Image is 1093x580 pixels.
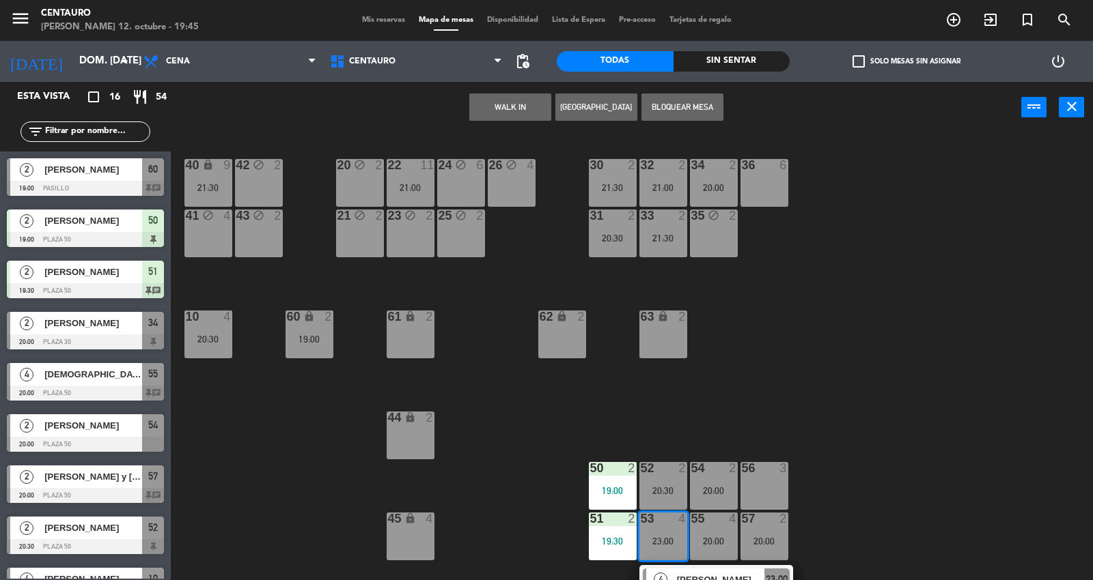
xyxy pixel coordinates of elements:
[388,159,389,171] div: 22
[387,183,434,192] div: 21:00
[657,310,669,322] i: lock
[148,366,158,382] span: 55
[426,411,434,424] div: 2
[514,53,531,70] span: pending_actions
[628,512,636,525] div: 2
[148,161,158,177] span: 60
[388,411,389,424] div: 44
[148,315,158,331] span: 34
[324,310,333,323] div: 2
[20,265,33,279] span: 2
[476,209,484,222] div: 2
[690,536,738,546] div: 20:00
[690,486,738,495] div: 20:00
[590,209,591,222] div: 31
[641,93,723,121] button: Bloquear Mesa
[236,209,237,222] div: 43
[589,183,637,192] div: 21:30
[184,334,232,344] div: 20:30
[420,159,434,171] div: 11
[274,159,282,171] div: 2
[527,159,535,171] div: 4
[202,159,214,171] i: lock
[678,512,687,525] div: 4
[148,263,158,280] span: 51
[469,93,551,121] button: WALK IN
[779,512,788,525] div: 2
[375,209,383,222] div: 2
[223,209,232,222] div: 4
[729,462,737,474] div: 2
[404,512,416,524] i: lock
[1059,97,1084,117] button: close
[412,16,480,24] span: Mapa de mesas
[476,159,484,171] div: 6
[337,209,338,222] div: 21
[678,209,687,222] div: 2
[10,8,31,29] i: menu
[156,89,167,105] span: 54
[223,159,232,171] div: 9
[20,214,33,228] span: 2
[729,512,737,525] div: 4
[27,124,44,140] i: filter_list
[506,159,517,171] i: block
[678,310,687,323] div: 2
[20,317,33,330] span: 2
[10,8,31,33] button: menu
[589,233,637,243] div: 20:30
[729,159,737,171] div: 2
[426,209,434,222] div: 2
[148,468,158,484] span: 57
[426,512,434,525] div: 4
[44,367,142,381] span: [DEMOGRAPHIC_DATA][PERSON_NAME]
[354,159,365,171] i: block
[20,419,33,433] span: 2
[729,209,737,222] div: 2
[202,209,214,221] i: block
[545,16,612,24] span: Lista de Espera
[690,183,738,192] div: 20:00
[556,310,568,322] i: lock
[44,265,142,279] span: [PERSON_NAME]
[557,51,674,72] div: Todas
[678,462,687,474] div: 2
[1026,98,1042,115] i: power_input
[184,183,232,192] div: 21:30
[674,51,790,72] div: Sin sentar
[455,209,467,221] i: block
[166,57,190,66] span: Cena
[678,159,687,171] div: 2
[20,163,33,177] span: 2
[404,310,416,322] i: lock
[223,310,232,323] div: 4
[439,209,439,222] div: 25
[41,20,199,34] div: [PERSON_NAME] 12. octubre - 19:45
[853,55,865,68] span: check_box_outline_blank
[612,16,663,24] span: Pre-acceso
[253,209,264,221] i: block
[480,16,545,24] span: Disponibilidad
[590,159,591,171] div: 30
[388,209,389,222] div: 23
[253,159,264,171] i: block
[274,209,282,222] div: 2
[44,124,150,139] input: Filtrar por nombre...
[44,214,142,228] span: [PERSON_NAME]
[639,486,687,495] div: 20:30
[349,57,396,66] span: Centauro
[41,7,199,20] div: Centauro
[44,418,142,433] span: [PERSON_NAME]
[375,159,383,171] div: 2
[148,519,158,536] span: 52
[117,53,133,70] i: arrow_drop_down
[44,521,142,535] span: [PERSON_NAME]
